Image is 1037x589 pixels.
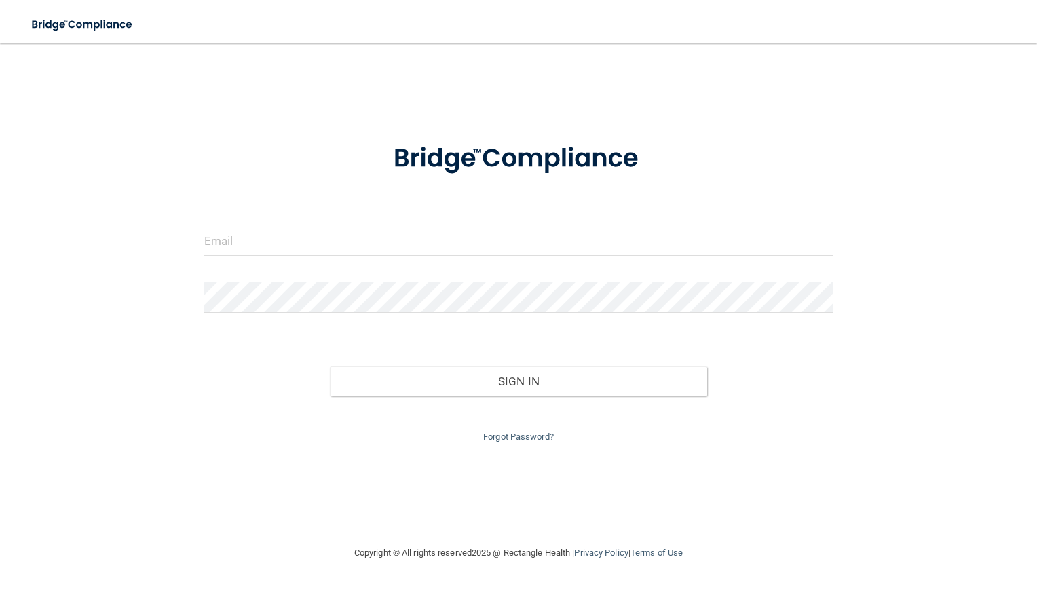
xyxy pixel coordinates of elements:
button: Sign In [330,366,707,396]
a: Forgot Password? [483,432,554,442]
a: Terms of Use [630,548,683,558]
img: bridge_compliance_login_screen.278c3ca4.svg [20,11,145,39]
input: Email [204,225,833,256]
div: Copyright © All rights reserved 2025 @ Rectangle Health | | [271,531,766,575]
img: bridge_compliance_login_screen.278c3ca4.svg [366,125,671,193]
a: Privacy Policy [574,548,628,558]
